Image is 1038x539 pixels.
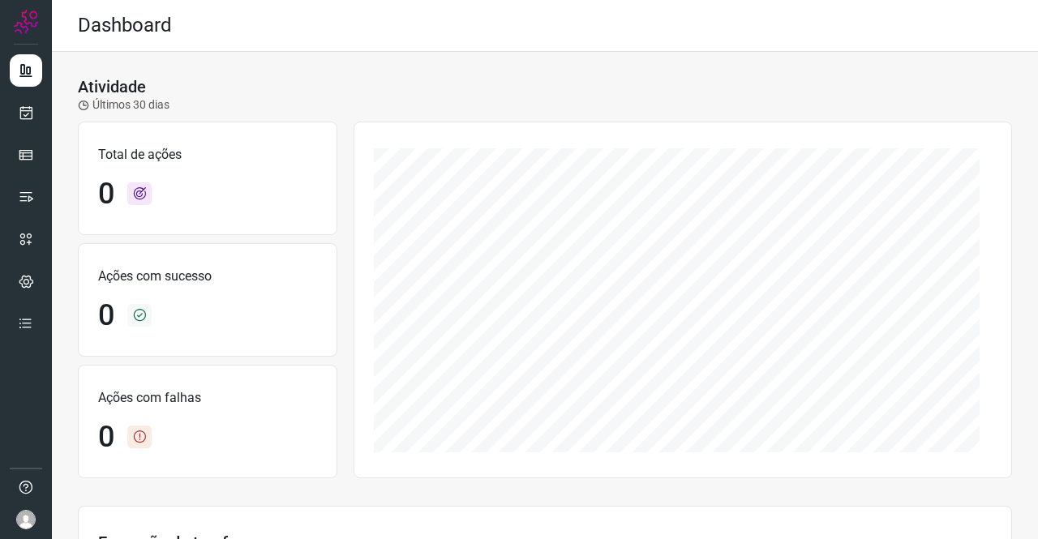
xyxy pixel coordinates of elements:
img: avatar-user-boy.jpg [16,510,36,529]
h1: 0 [98,420,114,455]
p: Últimos 30 dias [78,96,169,113]
p: Ações com falhas [98,388,317,408]
h2: Dashboard [78,14,172,37]
p: Total de ações [98,145,317,165]
h1: 0 [98,298,114,333]
img: Logo [14,10,38,34]
h1: 0 [98,177,114,212]
h3: Atividade [78,77,146,96]
p: Ações com sucesso [98,267,317,286]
